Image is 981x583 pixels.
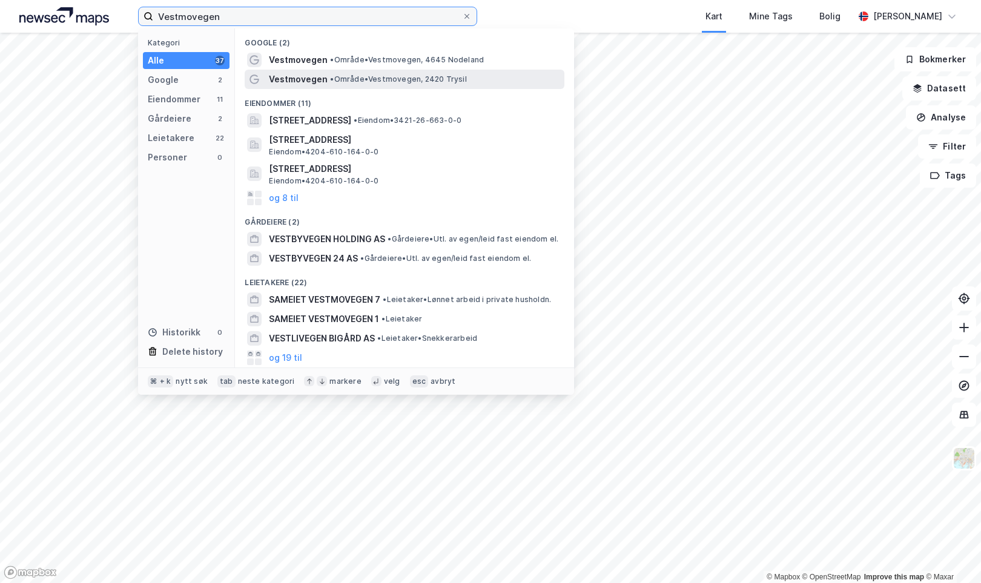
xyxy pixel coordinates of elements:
[215,56,225,65] div: 37
[269,251,358,266] span: VESTBYVEGEN 24 AS
[269,133,560,147] span: [STREET_ADDRESS]
[383,295,386,304] span: •
[894,47,976,71] button: Bokmerker
[238,377,295,386] div: neste kategori
[153,7,462,25] input: Søk på adresse, matrikkel, gårdeiere, leietakere eller personer
[235,268,574,290] div: Leietakere (22)
[330,74,334,84] span: •
[235,28,574,50] div: Google (2)
[148,375,173,387] div: ⌘ + k
[148,92,200,107] div: Eiendommer
[864,573,924,581] a: Improve this map
[215,75,225,85] div: 2
[330,55,334,64] span: •
[269,312,379,326] span: SAMEIET VESTMOVEGEN 1
[360,254,364,263] span: •
[329,377,361,386] div: markere
[920,525,981,583] div: Kontrollprogram for chat
[148,73,179,87] div: Google
[410,375,429,387] div: esc
[377,334,477,343] span: Leietaker • Snekkerarbeid
[269,351,302,365] button: og 19 til
[4,565,57,579] a: Mapbox homepage
[148,53,164,68] div: Alle
[920,525,981,583] iframe: Chat Widget
[354,116,461,125] span: Eiendom • 3421-26-663-0-0
[388,234,391,243] span: •
[269,53,328,67] span: Vestmovegen
[354,116,357,125] span: •
[388,234,558,244] span: Gårdeiere • Utl. av egen/leid fast eiendom el.
[269,232,385,246] span: VESTBYVEGEN HOLDING AS
[269,176,378,186] span: Eiendom • 4204-610-164-0-0
[381,314,385,323] span: •
[749,9,793,24] div: Mine Tags
[215,114,225,124] div: 2
[902,76,976,100] button: Datasett
[767,573,800,581] a: Mapbox
[148,150,187,165] div: Personer
[360,254,531,263] span: Gårdeiere • Utl. av egen/leid fast eiendom el.
[431,377,455,386] div: avbryt
[217,375,236,387] div: tab
[235,89,574,111] div: Eiendommer (11)
[384,377,400,386] div: velg
[330,55,484,65] span: Område • Vestmovegen, 4645 Nodeland
[19,7,109,25] img: logo.a4113a55bc3d86da70a041830d287a7e.svg
[377,334,381,343] span: •
[269,72,328,87] span: Vestmovegen
[235,208,574,229] div: Gårdeiere (2)
[802,573,861,581] a: OpenStreetMap
[953,447,976,470] img: Z
[148,325,200,340] div: Historikk
[873,9,942,24] div: [PERSON_NAME]
[148,38,230,47] div: Kategori
[148,111,191,126] div: Gårdeiere
[920,163,976,188] button: Tags
[215,328,225,337] div: 0
[269,292,380,307] span: SAMEIET VESTMOVEGEN 7
[215,133,225,143] div: 22
[383,295,551,305] span: Leietaker • Lønnet arbeid i private husholdn.
[269,147,378,157] span: Eiendom • 4204-610-164-0-0
[176,377,208,386] div: nytt søk
[215,153,225,162] div: 0
[215,94,225,104] div: 11
[269,113,351,128] span: [STREET_ADDRESS]
[906,105,976,130] button: Analyse
[269,331,375,346] span: VESTLIVEGEN BIGÅRD AS
[381,314,422,324] span: Leietaker
[918,134,976,159] button: Filter
[269,162,560,176] span: [STREET_ADDRESS]
[148,131,194,145] div: Leietakere
[269,191,299,205] button: og 8 til
[819,9,841,24] div: Bolig
[162,344,223,359] div: Delete history
[330,74,466,84] span: Område • Vestmovegen, 2420 Trysil
[705,9,722,24] div: Kart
